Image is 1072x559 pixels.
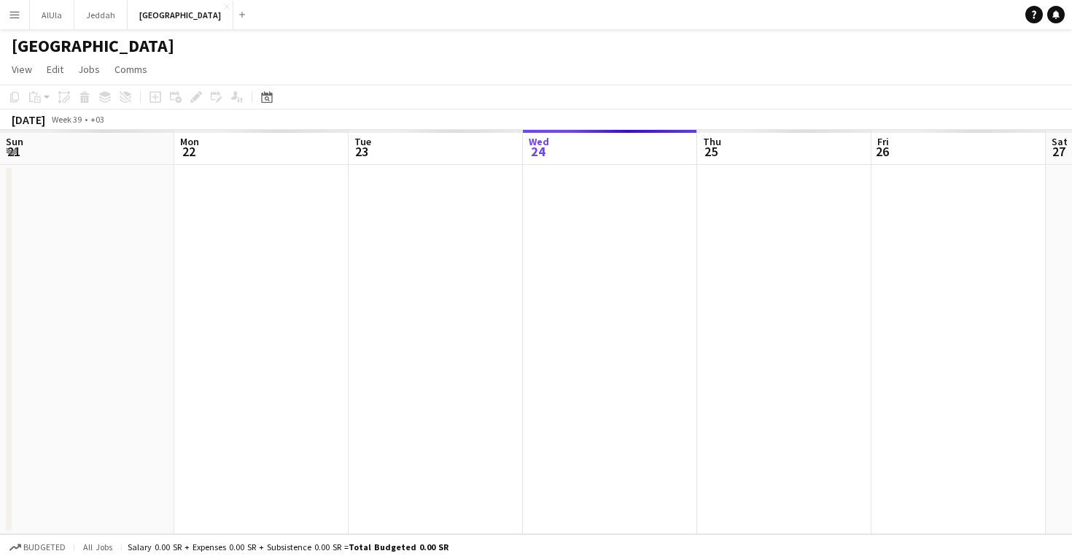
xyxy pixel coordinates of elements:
[80,541,115,552] span: All jobs
[6,60,38,79] a: View
[12,63,32,76] span: View
[41,60,69,79] a: Edit
[114,63,147,76] span: Comms
[74,1,128,29] button: Jeddah
[12,35,174,57] h1: [GEOGRAPHIC_DATA]
[128,541,448,552] div: Salary 0.00 SR + Expenses 0.00 SR + Subsistence 0.00 SR =
[109,60,153,79] a: Comms
[72,60,106,79] a: Jobs
[349,541,448,552] span: Total Budgeted 0.00 SR
[48,114,85,125] span: Week 39
[703,135,721,148] span: Thu
[875,143,889,160] span: 26
[4,143,23,160] span: 21
[6,135,23,148] span: Sun
[7,539,68,555] button: Budgeted
[877,135,889,148] span: Fri
[180,135,199,148] span: Mon
[23,542,66,552] span: Budgeted
[90,114,104,125] div: +03
[78,63,100,76] span: Jobs
[30,1,74,29] button: AlUla
[1052,135,1068,148] span: Sat
[354,135,371,148] span: Tue
[128,1,233,29] button: [GEOGRAPHIC_DATA]
[527,143,549,160] span: 24
[701,143,721,160] span: 25
[352,143,371,160] span: 23
[47,63,63,76] span: Edit
[529,135,549,148] span: Wed
[178,143,199,160] span: 22
[12,112,45,127] div: [DATE]
[1049,143,1068,160] span: 27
